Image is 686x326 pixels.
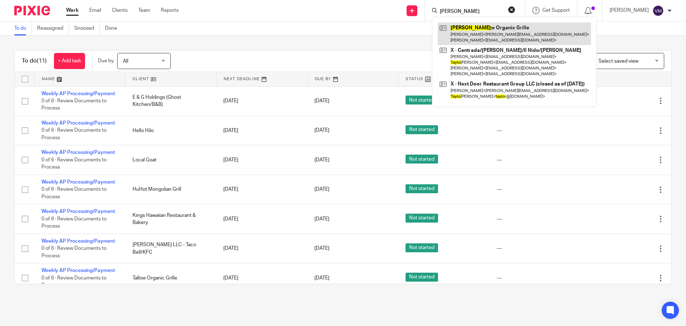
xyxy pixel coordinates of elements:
a: Weekly AP Processing/Payment [41,268,115,273]
span: 0 of 6 · Review Documents to Process [41,276,106,288]
div: --- [497,127,573,134]
td: [DATE] [216,204,307,234]
div: --- [497,156,573,164]
td: [DATE] [216,116,307,145]
a: Done [105,21,123,35]
a: Weekly AP Processing/Payment [41,180,115,185]
td: [DATE] [216,175,307,204]
a: Snoozed [74,21,100,35]
img: Pixie [14,6,50,15]
span: [DATE] [314,187,329,192]
a: Weekly AP Processing/Payment [41,209,115,214]
span: Not started [406,184,438,193]
span: [DATE] [314,246,329,251]
span: [DATE] [314,98,329,103]
td: [PERSON_NAME] LLC - Taco Bell/KFC [125,234,217,263]
a: Reports [161,7,179,14]
td: Local Goat [125,145,217,175]
div: --- [497,215,573,223]
a: Weekly AP Processing/Payment [41,150,115,155]
span: Not started [406,125,438,134]
td: [DATE] [216,86,307,116]
td: Hello Hilo [125,116,217,145]
td: HuHot Mongolian Grill [125,175,217,204]
a: Work [66,7,79,14]
a: + Add task [54,53,85,69]
span: 0 of 6 · Review Documents to Process [41,98,106,111]
span: 0 of 6 · Review Documents to Process [41,128,106,141]
a: Weekly AP Processing/Payment [41,91,115,96]
td: [DATE] [216,234,307,263]
span: [DATE] [314,276,329,281]
span: Not started [406,155,438,164]
button: Clear [508,6,515,13]
a: Weekly AP Processing/Payment [41,239,115,244]
div: --- [497,274,573,282]
div: --- [497,245,573,252]
span: Not started [406,214,438,223]
h1: To do [22,57,47,65]
a: Reassigned [37,21,69,35]
div: --- [497,186,573,193]
span: Get Support [542,8,570,13]
span: Not started [406,243,438,252]
span: (11) [37,58,47,64]
a: Weekly AP Processing/Payment [41,121,115,126]
td: E & G Holdings (Ghost Kitchen/B&B) [125,86,217,116]
a: To do [14,21,32,35]
span: Not started [406,96,438,104]
span: [DATE] [314,128,329,133]
a: Team [138,7,150,14]
a: Email [89,7,101,14]
span: All [123,59,128,64]
input: Search [439,9,503,15]
span: 0 of 6 · Review Documents to Process [41,246,106,258]
span: Select saved view [598,59,638,64]
span: Not started [406,273,438,282]
td: [DATE] [216,263,307,293]
span: 0 of 6 · Review Documents to Process [41,216,106,229]
a: Clients [112,7,128,14]
span: [DATE] [314,216,329,222]
td: Tallow Organic Grille [125,263,217,293]
td: [DATE] [216,145,307,175]
span: 0 of 6 · Review Documents to Process [41,187,106,199]
span: 0 of 6 · Review Documents to Process [41,157,106,170]
img: svg%3E [652,5,664,16]
td: Kings Hawaiian Restaurant & Bakery [125,204,217,234]
p: [PERSON_NAME] [610,7,649,14]
span: [DATE] [314,157,329,162]
p: Due by [98,57,114,64]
